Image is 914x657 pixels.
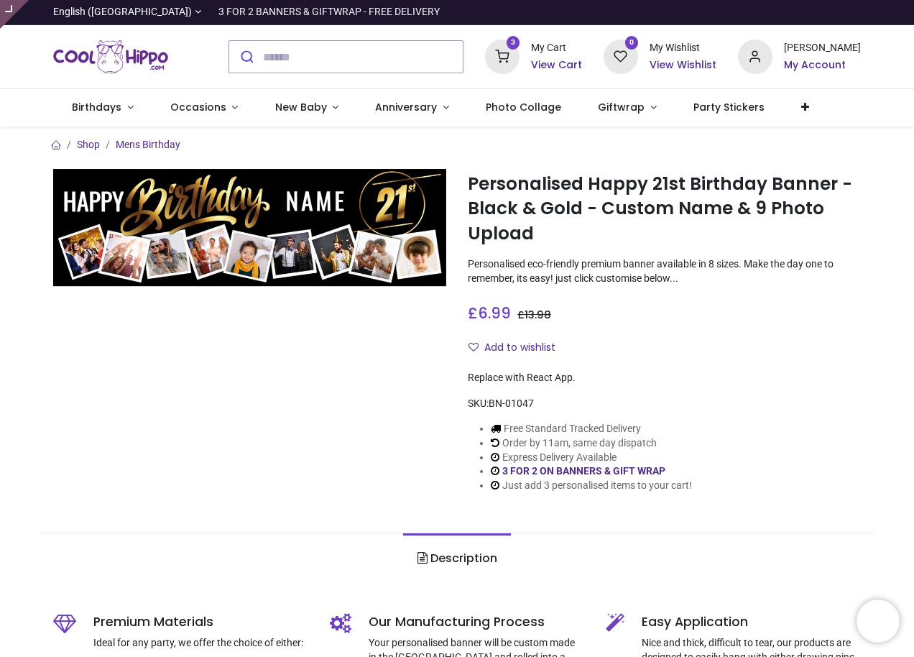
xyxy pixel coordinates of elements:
h5: Our Manufacturing Process [369,613,584,631]
span: £ [468,303,511,323]
li: Order by 11am, same day dispatch [491,436,692,451]
h1: Personalised Happy 21st Birthday Banner - Black & Gold - Custom Name & 9 Photo Upload [468,172,861,246]
a: View Wishlist [650,58,716,73]
li: Free Standard Tracked Delivery [491,422,692,436]
p: Personalised eco-friendly premium banner available in 8 sizes. Make the day one to remember, its ... [468,257,861,285]
h5: Premium Materials [93,613,308,631]
a: Mens Birthday [116,139,180,150]
button: Submit [229,41,263,73]
iframe: Brevo live chat [857,599,900,643]
img: Personalised Happy 21st Birthday Banner - Black & Gold - Custom Name & 9 Photo Upload [53,169,446,287]
div: My Cart [531,41,582,55]
div: [PERSON_NAME] [784,41,861,55]
a: Anniversary [357,89,468,127]
sup: 3 [507,36,520,50]
span: Giftwrap [598,100,645,114]
span: 13.98 [525,308,551,322]
span: £ [517,308,551,322]
span: BN-01047 [489,398,534,409]
i: Add to wishlist [468,342,479,352]
button: Add to wishlistAdd to wishlist [468,336,568,360]
span: New Baby [275,100,327,114]
div: My Wishlist [650,41,716,55]
a: View Cart [531,58,582,73]
div: Replace with React App. [468,371,861,385]
span: Photo Collage [486,100,561,114]
h5: Easy Application [642,613,860,631]
img: Cool Hippo [53,37,168,77]
a: Birthdays [53,89,152,127]
a: 0 [604,50,638,62]
a: 3 [485,50,520,62]
a: New Baby [257,89,357,127]
a: Description [403,533,510,584]
div: 3 FOR 2 BANNERS & GIFTWRAP - FREE DELIVERY [218,5,440,19]
li: Express Delivery Available [491,451,692,465]
sup: 0 [625,36,639,50]
p: Ideal for any party, we offer the choice of either: [93,636,308,651]
a: English ([GEOGRAPHIC_DATA]) [53,5,201,19]
a: Occasions [152,89,257,127]
span: Occasions [170,100,226,114]
span: Party Stickers [693,100,765,114]
a: Giftwrap [580,89,675,127]
span: Birthdays [72,100,121,114]
span: Anniversary [375,100,437,114]
span: 6.99 [478,303,511,323]
a: 3 FOR 2 ON BANNERS & GIFT WRAP [502,465,665,477]
div: SKU: [468,397,861,411]
a: My Account [784,58,861,73]
a: Shop [77,139,100,150]
a: Logo of Cool Hippo [53,37,168,77]
li: Just add 3 personalised items to your cart! [491,479,692,493]
iframe: Customer reviews powered by Trustpilot [559,5,861,19]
